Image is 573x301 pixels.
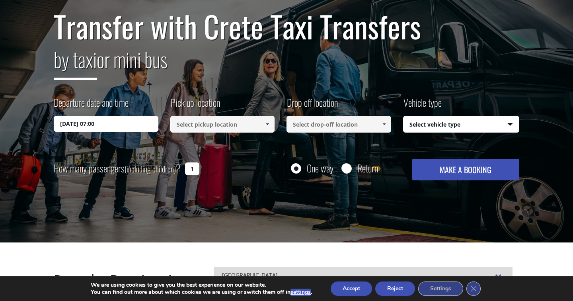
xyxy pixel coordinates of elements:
label: Departure date and time [54,96,129,116]
button: Accept [331,281,372,296]
label: One way [307,163,333,173]
p: We are using cookies to give you the best experience on our website. [91,281,312,289]
h2: or mini bus [54,43,519,86]
small: (including children) [125,163,176,175]
button: Reject [375,281,415,296]
input: Select drop-off location [286,116,391,133]
a: Show All Items [377,116,390,133]
span: by taxi [54,44,97,80]
label: Vehicle type [403,96,442,116]
label: Drop off location [286,96,338,116]
label: How many passengers ? [54,159,180,178]
label: Pick up location [170,96,220,116]
button: settings [290,289,311,296]
h1: Transfer with Crete Taxi Transfers [54,10,519,43]
button: Close GDPR Cookie Banner [466,281,481,296]
span: Select vehicle type [403,116,519,133]
p: You can find out more about which cookies we are using or switch them off in . [91,289,312,296]
input: Select pickup location [170,116,275,133]
label: Return [357,163,378,173]
a: Show All Items [261,116,274,133]
div: [GEOGRAPHIC_DATA] [214,267,513,284]
button: Settings [418,281,463,296]
button: MAKE A BOOKING [412,159,519,180]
